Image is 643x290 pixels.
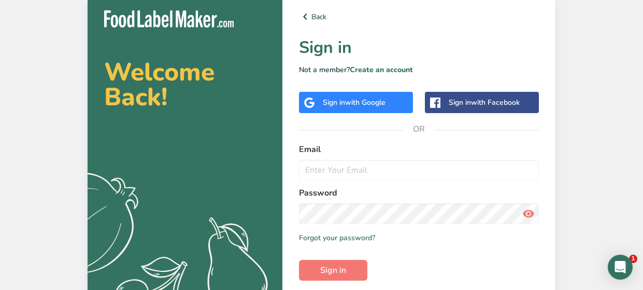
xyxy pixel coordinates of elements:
[471,98,520,107] span: with Facebook
[323,97,385,108] div: Sign in
[299,232,375,243] a: Forgot your password?
[449,97,520,108] div: Sign in
[299,64,539,75] p: Not a member?
[299,10,539,23] a: Back
[299,260,367,281] button: Sign in
[350,65,413,75] a: Create an account
[629,255,637,263] span: 1
[608,255,633,280] div: Open Intercom Messenger
[320,264,346,277] span: Sign in
[345,98,385,107] span: with Google
[299,35,539,60] h1: Sign in
[104,10,234,27] img: Food Label Maker
[104,60,266,109] h2: Welcome Back!
[299,160,539,181] input: Enter Your Email
[299,187,539,199] label: Password
[299,143,539,156] label: Email
[404,114,435,145] span: OR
